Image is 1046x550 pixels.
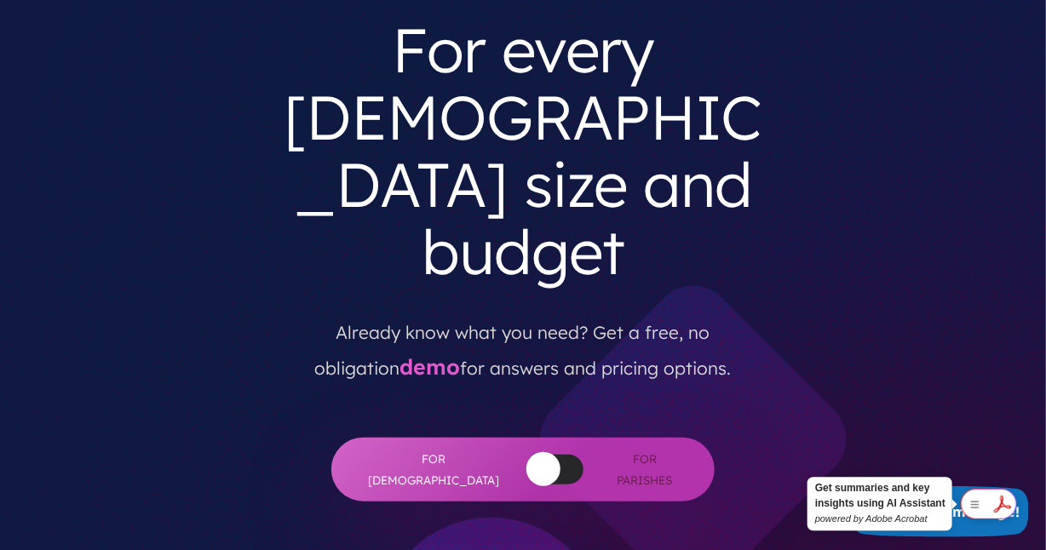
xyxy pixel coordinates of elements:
[400,353,461,380] a: demo
[894,502,1020,521] span: Leave a message!
[280,300,766,387] p: Already know what you need? Get a free, no obligation for answers and pricing options.
[609,449,681,490] span: For Parishes
[365,449,502,490] span: For [DEMOGRAPHIC_DATA]
[267,3,779,300] h3: For every [DEMOGRAPHIC_DATA] size and budget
